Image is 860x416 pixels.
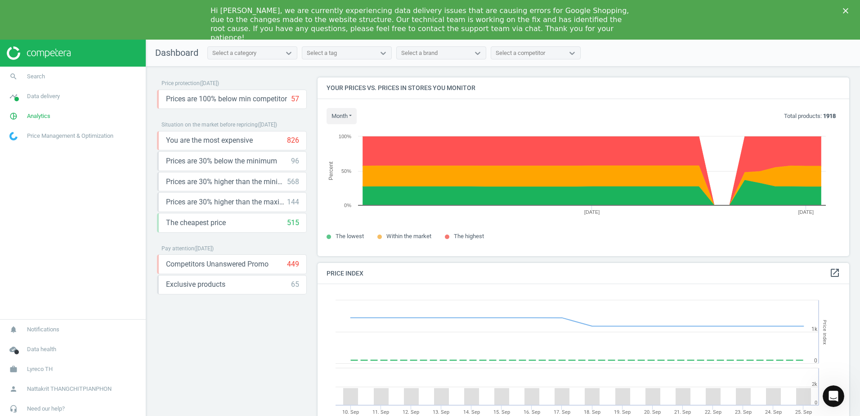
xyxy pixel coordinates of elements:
tspan: 10. Sep [342,409,359,415]
div: 515 [287,218,299,228]
i: search [5,68,22,85]
i: timeline [5,88,22,105]
span: Exclusive products [166,280,225,289]
span: ( [DATE] ) [200,80,219,86]
span: Analytics [27,112,50,120]
div: Select a category [212,49,256,57]
div: 826 [287,136,299,145]
tspan: 22. Sep [705,409,721,415]
span: Dashboard [155,47,198,58]
span: Price protection [161,80,200,86]
b: 1918 [823,113,836,119]
span: You are the most expensive [166,136,253,145]
text: 0 [814,357,817,364]
tspan: 12. Sep [403,409,419,415]
span: Lyreco TH [27,365,53,373]
text: 50% [341,168,351,174]
a: open_in_new [829,267,840,279]
span: The highest [454,233,484,240]
span: Data delivery [27,92,60,100]
span: Prices are 100% below min competitor [166,94,287,104]
span: The cheapest price [166,218,226,228]
div: Select a competitor [496,49,545,57]
iframe: Intercom live chat [823,385,844,407]
text: 1k [811,326,818,332]
div: Hi [PERSON_NAME], we are currently experiencing data delivery issues that are causing errors for ... [211,6,635,42]
span: Search [27,72,45,81]
tspan: 17. Sep [554,409,570,415]
div: 449 [287,259,299,269]
span: ( [DATE] ) [194,245,214,252]
text: 0 [815,400,817,406]
text: 100% [339,134,351,139]
span: Competitors Unanswered Promo [166,259,269,269]
div: Close [843,8,852,14]
span: Notifications [27,326,59,334]
tspan: [DATE] [798,209,814,215]
div: 57 [291,94,299,104]
tspan: 20. Sep [644,409,661,415]
i: person [5,380,22,398]
tspan: 18. Sep [584,409,600,415]
div: Select a tag [307,49,337,57]
div: 65 [291,280,299,289]
span: Within the market [386,233,431,240]
span: ( [DATE] ) [258,122,277,128]
tspan: [DATE] [584,209,600,215]
i: open_in_new [829,267,840,278]
span: Situation on the market before repricing [161,122,258,128]
span: Nattakrit THANGCHITPIANPHON [27,385,112,393]
div: 144 [287,197,299,207]
tspan: 19. Sep [614,409,631,415]
span: The lowest [336,233,364,240]
span: Prices are 30% higher than the minimum [166,177,287,187]
i: work [5,361,22,378]
tspan: 25. Sep [795,409,812,415]
span: Prices are 30% higher than the maximal [166,197,287,207]
button: month [327,108,357,124]
span: Need our help? [27,405,65,413]
tspan: 21. Sep [674,409,691,415]
h4: Price Index [318,263,849,284]
tspan: 14. Sep [463,409,480,415]
tspan: 23. Sep [735,409,752,415]
tspan: 11. Sep [372,409,389,415]
img: ajHJNr6hYgQAAAAASUVORK5CYII= [7,46,71,60]
span: Price Management & Optimization [27,132,113,140]
div: 96 [291,156,299,166]
span: Prices are 30% below the minimum [166,156,277,166]
i: notifications [5,321,22,338]
tspan: 13. Sep [433,409,449,415]
tspan: 24. Sep [765,409,782,415]
tspan: Percent [328,161,334,180]
tspan: 15. Sep [493,409,510,415]
img: wGWNvw8QSZomAAAAABJRU5ErkJggg== [9,132,18,140]
span: Data health [27,345,56,353]
i: pie_chart_outlined [5,108,22,125]
tspan: 16. Sep [524,409,540,415]
i: cloud_done [5,341,22,358]
text: 0% [344,203,351,208]
p: Total products: [784,112,836,120]
span: Pay attention [161,245,194,252]
div: 568 [287,177,299,187]
tspan: Price Index [822,320,828,344]
text: 2k [812,381,817,387]
div: Select a brand [401,49,438,57]
h4: Your prices vs. prices in stores you monitor [318,77,849,99]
